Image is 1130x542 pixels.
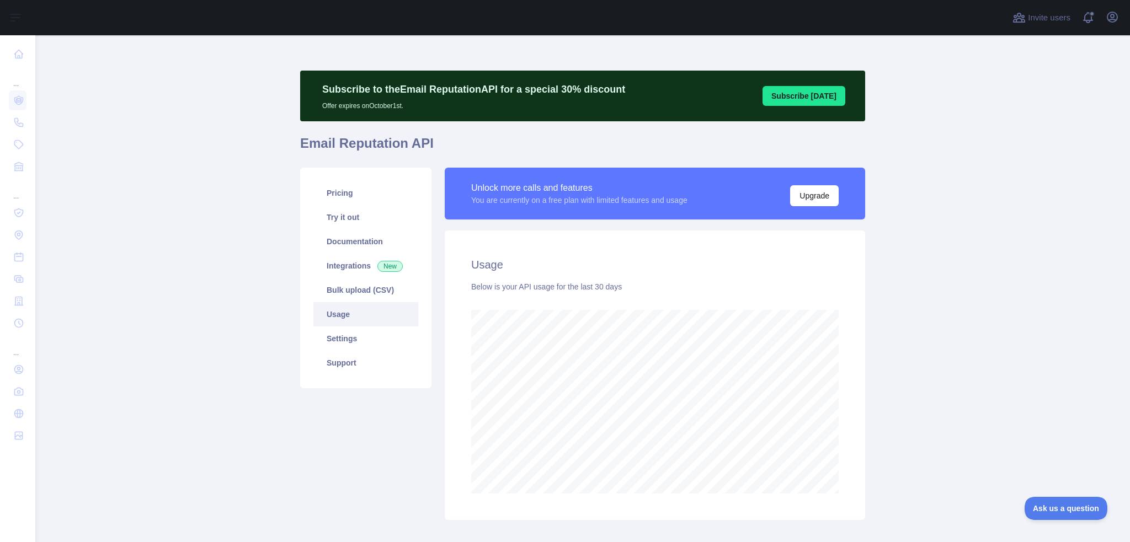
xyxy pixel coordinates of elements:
a: Bulk upload (CSV) [313,278,418,302]
span: New [377,261,403,272]
iframe: Toggle Customer Support [1025,497,1108,520]
div: ... [9,179,26,201]
h2: Usage [471,257,839,272]
div: Unlock more calls and features [471,181,687,195]
p: Subscribe to the Email Reputation API for a special 30 % discount [322,82,625,97]
div: v 4.0.25 [31,18,54,26]
img: tab_keywords_by_traffic_grey.svg [111,64,120,73]
a: Documentation [313,229,418,254]
img: logo_orange.svg [18,18,26,26]
button: Upgrade [790,185,839,206]
a: Settings [313,326,418,351]
span: Invite users [1028,12,1070,24]
p: Offer expires on October 1st. [322,97,625,110]
div: ... [9,66,26,88]
div: Domain Overview [44,65,99,72]
a: Pricing [313,181,418,205]
a: Usage [313,302,418,326]
img: tab_domain_overview_orange.svg [32,64,41,73]
div: Domain: [DOMAIN_NAME] [29,29,121,37]
div: Keywords by Traffic [124,65,182,72]
h1: Email Reputation API [300,135,865,161]
div: You are currently on a free plan with limited features and usage [471,195,687,206]
button: Subscribe [DATE] [763,86,845,106]
a: Integrations New [313,254,418,278]
a: Support [313,351,418,375]
div: ... [9,335,26,357]
div: Below is your API usage for the last 30 days [471,281,839,292]
img: website_grey.svg [18,29,26,37]
button: Invite users [1010,9,1073,26]
a: Try it out [313,205,418,229]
